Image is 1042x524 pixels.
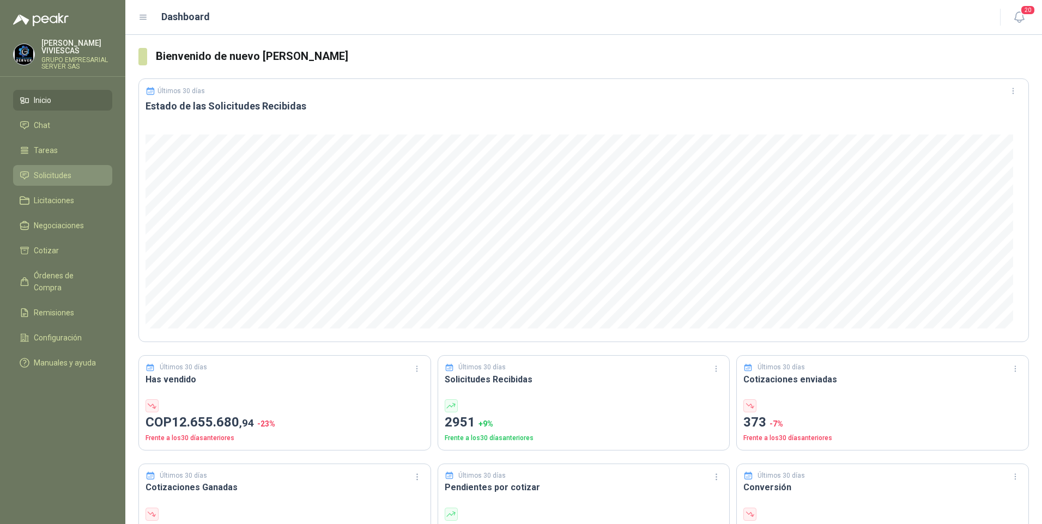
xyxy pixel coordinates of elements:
[445,480,723,494] h3: Pendientes por cotizar
[743,480,1022,494] h3: Conversión
[1009,8,1029,27] button: 20
[14,44,34,65] img: Company Logo
[146,433,424,443] p: Frente a los 30 días anteriores
[34,119,50,131] span: Chat
[146,373,424,386] h3: Has vendido
[458,471,506,481] p: Últimos 30 días
[478,419,493,428] span: + 9 %
[743,373,1022,386] h3: Cotizaciones enviadas
[743,433,1022,443] p: Frente a los 30 días anteriores
[445,373,723,386] h3: Solicitudes Recibidas
[157,87,205,95] p: Últimos 30 días
[146,480,424,494] h3: Cotizaciones Ganadas
[13,215,112,236] a: Negociaciones
[34,332,82,344] span: Configuración
[41,57,112,70] p: GRUPO EMPRESARIAL SERVER SAS
[13,140,112,161] a: Tareas
[34,220,84,231] span: Negociaciones
[146,412,424,433] p: COP
[770,419,783,428] span: -7 %
[34,270,102,294] span: Órdenes de Compra
[445,412,723,433] p: 2951
[34,144,58,156] span: Tareas
[458,362,506,373] p: Últimos 30 días
[172,415,254,430] span: 12.655.680
[743,412,1022,433] p: 373
[1020,5,1035,15] span: 20
[758,362,805,373] p: Últimos 30 días
[41,39,112,54] p: [PERSON_NAME] VIVIESCAS
[758,471,805,481] p: Últimos 30 días
[239,417,254,429] span: ,94
[445,433,723,443] p: Frente a los 30 días anteriores
[257,419,275,428] span: -23 %
[13,327,112,348] a: Configuración
[34,169,71,181] span: Solicitudes
[13,13,69,26] img: Logo peakr
[146,100,1022,113] h3: Estado de las Solicitudes Recibidas
[34,307,74,319] span: Remisiones
[34,357,96,369] span: Manuales y ayuda
[13,265,112,298] a: Órdenes de Compra
[13,352,112,373] a: Manuales y ayuda
[13,115,112,136] a: Chat
[34,94,51,106] span: Inicio
[160,471,207,481] p: Últimos 30 días
[161,9,210,25] h1: Dashboard
[34,245,59,257] span: Cotizar
[34,194,74,206] span: Licitaciones
[160,362,207,373] p: Últimos 30 días
[13,302,112,323] a: Remisiones
[13,90,112,111] a: Inicio
[156,48,1029,65] h3: Bienvenido de nuevo [PERSON_NAME]
[13,190,112,211] a: Licitaciones
[13,165,112,186] a: Solicitudes
[13,240,112,261] a: Cotizar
